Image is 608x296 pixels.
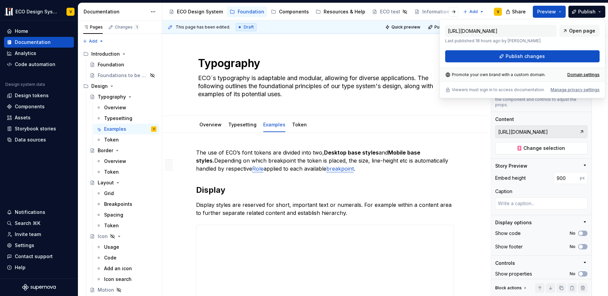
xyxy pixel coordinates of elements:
[104,212,123,218] div: Spacing
[279,8,309,15] div: Components
[15,209,45,216] div: Notifications
[495,163,527,169] div: Story Preview
[261,117,288,131] div: Examples
[4,112,74,123] a: Assets
[495,243,523,250] div: Show footer
[238,8,264,15] div: Foundation
[104,276,132,283] div: Icon search
[81,49,159,59] div: Introduction
[570,271,575,277] label: No
[226,117,259,131] div: Typesetting
[166,6,226,17] a: ECO Design System
[104,169,119,175] div: Token
[93,210,159,220] a: Spacing
[495,163,588,169] button: Story Preview
[551,87,600,93] button: Manage privacy settings
[22,284,56,291] svg: Supernova Logo
[4,37,74,48] a: Documentation
[412,6,460,17] a: Information
[422,8,450,15] div: Information
[15,231,41,238] div: Invite team
[292,122,307,127] a: Token
[252,165,264,172] a: Role
[495,116,514,123] div: Content
[87,59,159,70] a: Foundation
[176,24,230,30] span: This page has been edited.
[98,94,126,100] div: Typography
[15,92,49,99] div: Design tokens
[196,201,454,217] p: Display styles are reserved for short, important text or numerals. For example within a content a...
[554,172,580,184] input: Auto
[445,38,557,44] p: Last published 18 hours ago by [PERSON_NAME].
[4,134,74,145] a: Data sources
[5,82,45,87] div: Design system data
[461,7,486,16] button: Add
[445,72,546,77] div: Promote your own brand with a custom domain.
[104,126,126,132] div: Examples
[537,8,556,15] span: Preview
[268,6,312,17] a: Components
[15,264,26,271] div: Help
[98,179,114,186] div: Layout
[93,124,159,134] a: ExamplesV
[495,260,588,267] button: Controls
[512,8,526,15] span: Share
[93,274,159,285] a: Icon search
[93,156,159,167] a: Overview
[197,55,451,71] textarea: Typography
[4,26,74,37] a: Home
[289,117,310,131] div: Token
[196,149,454,173] p: The use of ECO’s font tokens are divided into two, and Depending on which breakpoint the token is...
[15,61,55,68] div: Code automation
[495,283,528,293] div: Block actions
[4,251,74,262] button: Contact support
[93,242,159,252] a: Usage
[104,104,126,111] div: Overview
[495,175,526,181] div: Embed height
[98,147,113,154] div: Border
[391,24,420,30] span: Quick preview
[495,142,588,154] button: Change selection
[4,240,74,251] a: Settings
[93,263,159,274] a: Add an icon
[570,231,575,236] label: No
[104,136,119,143] div: Token
[15,114,31,121] div: Assets
[495,92,588,108] div: Embed a Storybook story with a preview of the component and controls to adjust the props.
[324,8,365,15] div: Resources & Help
[115,24,139,30] div: Changes
[567,72,600,77] a: Domain settings
[91,83,108,90] div: Design
[380,8,400,15] div: ECO test
[4,123,74,134] a: Storybook stories
[469,9,478,14] span: Add
[87,70,159,81] a: Foundations to be published
[313,6,368,17] a: Resources & Help
[15,28,28,35] div: Home
[104,190,114,197] div: Grid
[578,8,596,15] span: Publish
[177,8,223,15] div: ECO Design System
[502,6,530,18] button: Share
[93,102,159,113] a: Overview
[15,50,36,57] div: Analytics
[91,51,120,57] div: Introduction
[93,252,159,263] a: Code
[81,37,106,46] button: Add
[87,231,159,242] a: Icon
[4,59,74,70] a: Code automation
[15,136,46,143] div: Data sources
[523,145,565,152] span: Change selection
[15,242,34,249] div: Settings
[570,244,575,249] label: No
[104,222,119,229] div: Token
[93,220,159,231] a: Token
[559,25,600,37] a: Open page
[383,22,423,32] button: Quick preview
[495,188,512,195] div: Caption
[199,122,222,127] a: Overview
[93,188,159,199] a: Grid
[326,165,354,172] a: breakpoint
